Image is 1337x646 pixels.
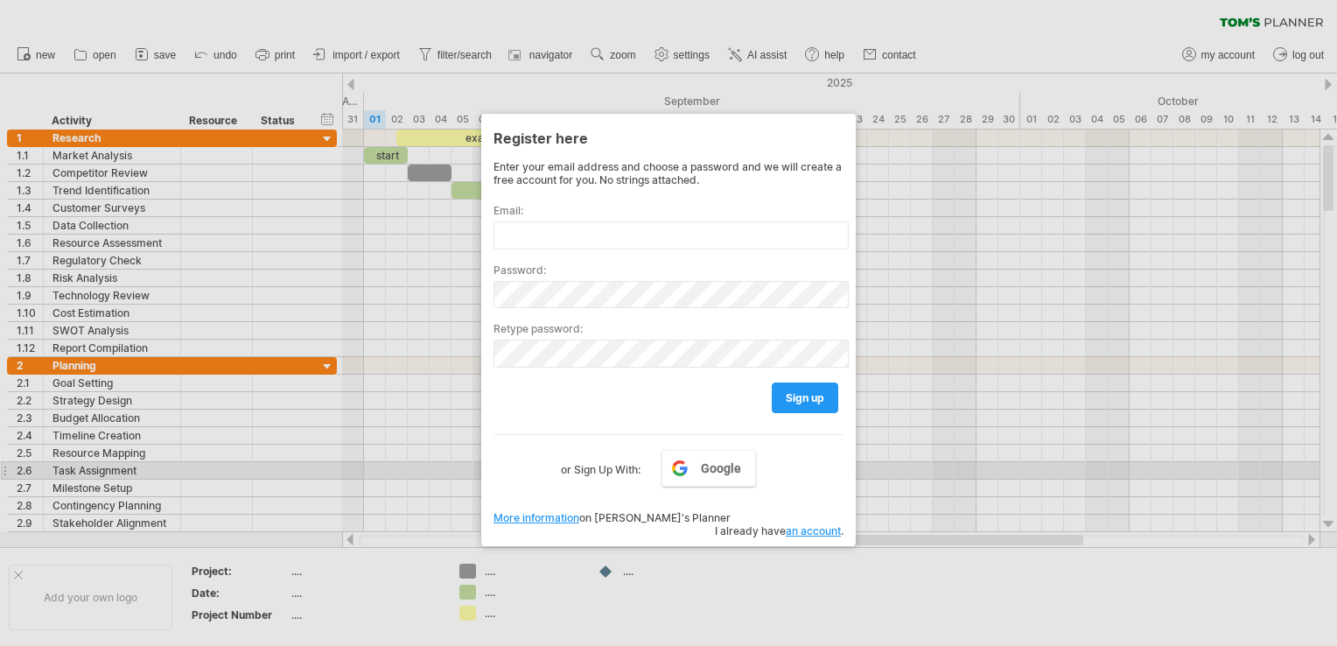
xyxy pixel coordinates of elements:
label: Retype password: [493,322,843,335]
label: Email: [493,204,843,217]
div: Enter your email address and choose a password and we will create a free account for you. No stri... [493,160,843,186]
a: sign up [772,383,838,413]
div: Register here [493,122,843,153]
a: an account [786,524,841,537]
a: Google [661,450,756,487]
a: More information [493,511,579,524]
span: sign up [786,391,824,404]
label: or Sign Up With: [561,450,640,480]
span: on [PERSON_NAME]'s Planner [493,511,731,524]
label: Password: [493,263,843,277]
span: Google [701,461,741,475]
span: I already have . [715,524,843,537]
